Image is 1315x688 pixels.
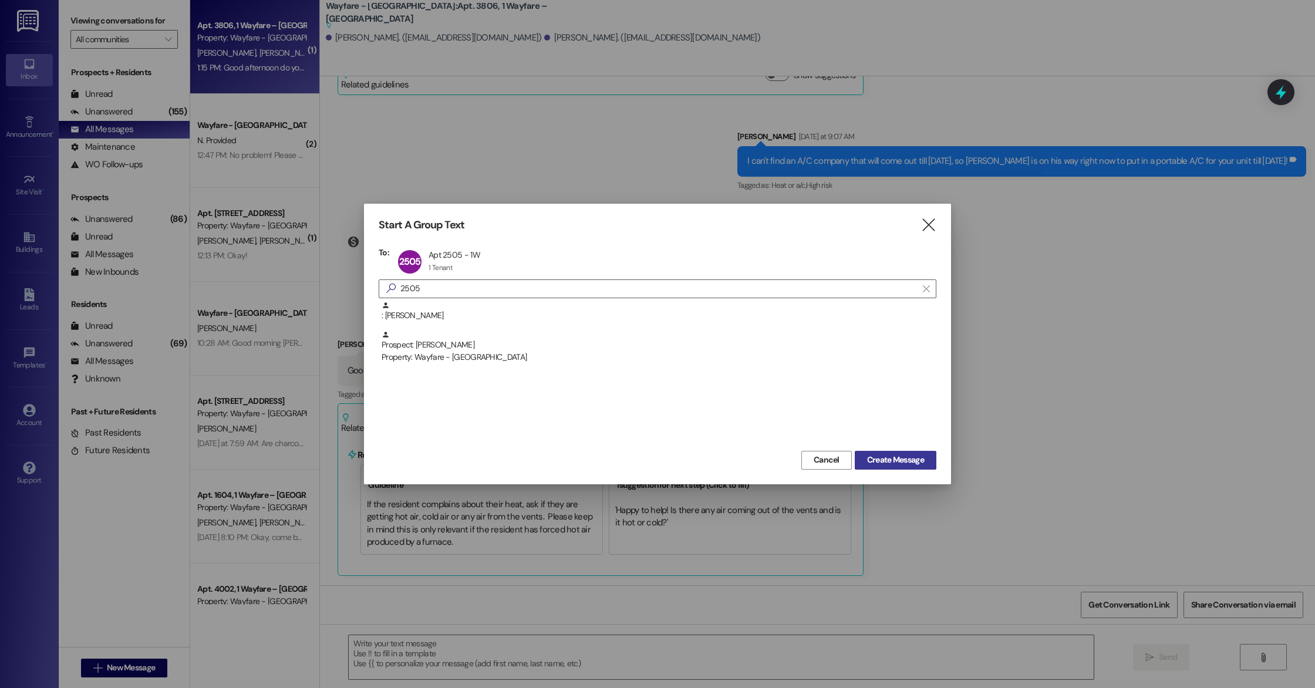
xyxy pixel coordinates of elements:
div: Property: Wayfare - [GEOGRAPHIC_DATA] [382,351,936,363]
span: Create Message [867,454,924,466]
input: Search for any contact or apartment [400,281,917,297]
div: : [PERSON_NAME] [382,301,936,322]
i:  [923,284,929,294]
div: Prospect: [PERSON_NAME]Property: Wayfare - [GEOGRAPHIC_DATA] [379,330,936,360]
span: 2505 [399,255,421,268]
div: Prospect: [PERSON_NAME] [382,330,936,364]
div: : [PERSON_NAME] [379,301,936,330]
div: 1 Tenant [429,263,453,272]
button: Clear text [917,280,936,298]
i:  [382,282,400,295]
h3: Start A Group Text [379,218,464,232]
i:  [920,219,936,231]
h3: To: [379,247,389,258]
button: Cancel [801,451,852,470]
div: Apt 2505 - 1W [429,249,480,260]
button: Create Message [855,451,936,470]
span: Cancel [814,454,839,466]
